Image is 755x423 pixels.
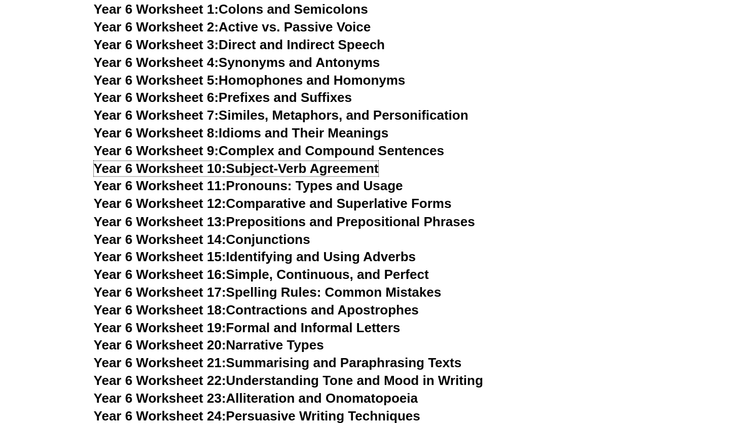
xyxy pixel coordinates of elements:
span: Year 6 Worksheet 14: [94,231,226,246]
a: Year 6 Worksheet 21:Summarising and Paraphrasing Texts [94,355,461,370]
a: Year 6 Worksheet 14:Conjunctions [94,231,310,246]
span: Year 6 Worksheet 5: [94,73,219,88]
span: Year 6 Worksheet 9: [94,143,219,158]
span: Year 6 Worksheet 17: [94,284,226,299]
a: Year 6 Worksheet 10:Subject-Verb Agreement [94,161,379,176]
span: Year 6 Worksheet 3: [94,37,219,52]
span: Year 6 Worksheet 23: [94,390,226,405]
a: Year 6 Worksheet 1:Colons and Semicolons [94,2,368,17]
a: Year 6 Worksheet 9:Complex and Compound Sentences [94,143,444,158]
a: Year 6 Worksheet 13:Prepositions and Prepositional Phrases [94,214,475,229]
span: Year 6 Worksheet 7: [94,108,219,123]
span: Year 6 Worksheet 20: [94,337,226,352]
a: Year 6 Worksheet 23:Alliteration and Onomatopoeia [94,390,418,405]
span: Year 6 Worksheet 12: [94,196,226,211]
a: Year 6 Worksheet 2:Active vs. Passive Voice [94,19,371,34]
span: Year 6 Worksheet 19: [94,320,226,335]
span: Year 6 Worksheet 10: [94,161,226,176]
span: Year 6 Worksheet 4: [94,55,219,70]
span: Year 6 Worksheet 16: [94,266,226,281]
span: Year 6 Worksheet 18: [94,302,226,317]
span: Year 6 Worksheet 11: [94,178,226,193]
span: Year 6 Worksheet 2: [94,19,219,34]
span: Year 6 Worksheet 13: [94,214,226,229]
a: Year 6 Worksheet 16:Simple, Continuous, and Perfect [94,266,429,281]
span: Year 6 Worksheet 8: [94,125,219,140]
a: Year 6 Worksheet 15:Identifying and Using Adverbs [94,249,416,264]
a: Year 6 Worksheet 12:Comparative and Superlative Forms [94,196,452,211]
a: Year 6 Worksheet 19:Formal and Informal Letters [94,320,401,335]
a: Year 6 Worksheet 6:Prefixes and Suffixes [94,90,352,105]
span: Year 6 Worksheet 22: [94,372,226,387]
a: Year 6 Worksheet 8:Idioms and Their Meanings [94,125,388,140]
span: Year 6 Worksheet 1: [94,2,219,17]
a: Year 6 Worksheet 17:Spelling Rules: Common Mistakes [94,284,441,299]
a: Year 6 Worksheet 11:Pronouns: Types and Usage [94,178,403,193]
a: Year 6 Worksheet 24:Persuasive Writing Techniques [94,408,420,423]
span: Year 6 Worksheet 15: [94,249,226,264]
a: Year 6 Worksheet 22:Understanding Tone and Mood in Writing [94,372,483,387]
a: Year 6 Worksheet 7:Similes, Metaphors, and Personification [94,108,469,123]
a: Year 6 Worksheet 3:Direct and Indirect Speech [94,37,385,52]
span: Year 6 Worksheet 6: [94,90,219,105]
iframe: Chat Widget [586,308,755,423]
a: Year 6 Worksheet 4:Synonyms and Antonyms [94,55,380,70]
a: Year 6 Worksheet 5:Homophones and Homonyms [94,73,406,88]
span: Year 6 Worksheet 21: [94,355,226,370]
a: Year 6 Worksheet 20:Narrative Types [94,337,324,352]
a: Year 6 Worksheet 18:Contractions and Apostrophes [94,302,419,317]
span: Year 6 Worksheet 24: [94,408,226,423]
